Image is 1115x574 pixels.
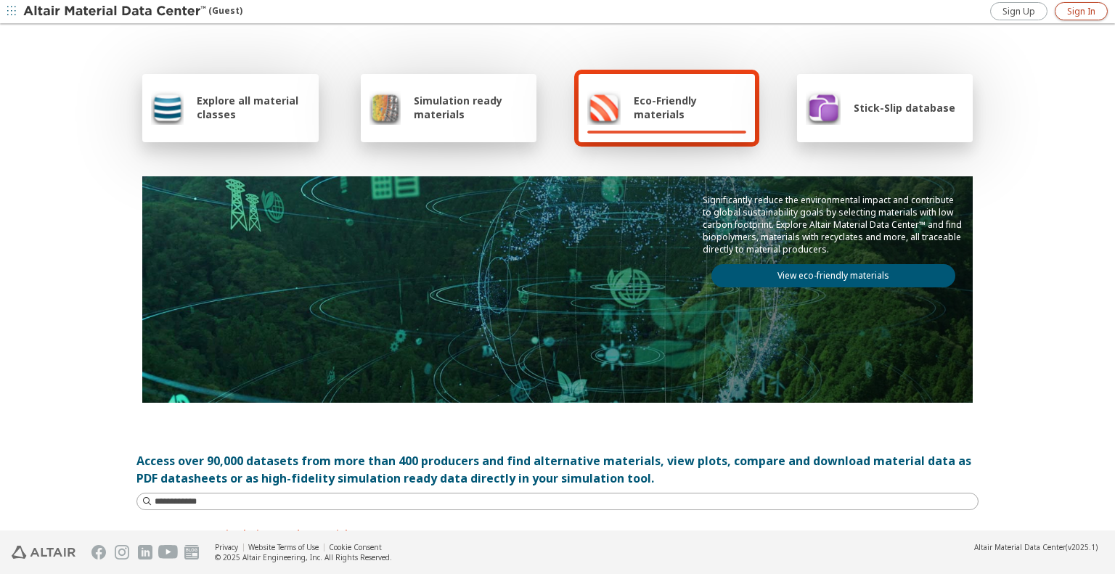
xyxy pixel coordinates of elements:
[248,542,319,552] a: Website Terms of Use
[12,546,75,559] img: Altair Engineering
[703,194,964,255] p: Significantly reduce the environmental impact and contribute to global sustainability goals by se...
[136,528,979,540] p: Instant access to simulations ready materials
[634,94,746,121] span: Eco-Friendly materials
[215,552,392,562] div: © 2025 Altair Engineering, Inc. All Rights Reserved.
[711,264,955,287] a: View eco-friendly materials
[329,542,382,552] a: Cookie Consent
[414,94,528,121] span: Simulation ready materials
[974,542,1066,552] span: Altair Material Data Center
[990,2,1047,20] a: Sign Up
[369,90,401,125] img: Simulation ready materials
[806,90,841,125] img: Stick-Slip database
[197,94,310,121] span: Explore all material classes
[1055,2,1108,20] a: Sign In
[854,101,955,115] span: Stick-Slip database
[151,90,184,125] img: Explore all material classes
[1067,6,1095,17] span: Sign In
[23,4,208,19] img: Altair Material Data Center
[23,4,242,19] div: (Guest)
[974,542,1098,552] div: (v2025.1)
[587,90,621,125] img: Eco-Friendly materials
[1002,6,1035,17] span: Sign Up
[215,542,238,552] a: Privacy
[136,452,979,487] div: Access over 90,000 datasets from more than 400 producers and find alternative materials, view plo...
